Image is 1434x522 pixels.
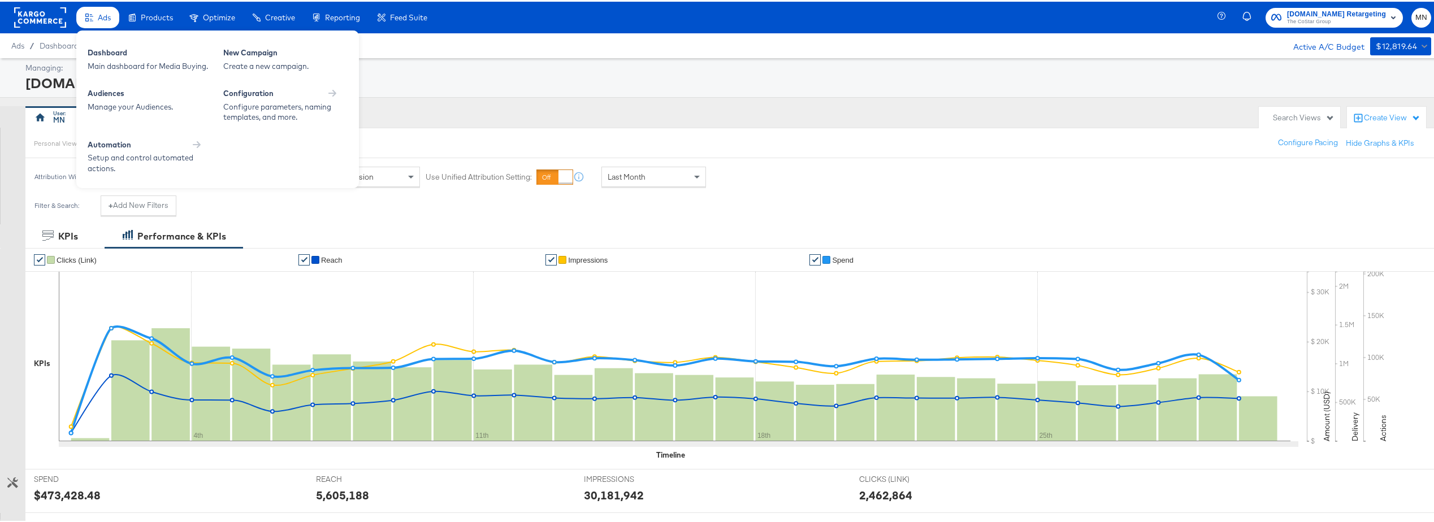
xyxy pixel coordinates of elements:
span: Ads [11,40,24,49]
span: Spend [832,254,854,263]
button: [DOMAIN_NAME] RetargetingThe CoStar Group [1266,6,1403,26]
span: The CoStar Group [1287,16,1386,25]
span: / [24,40,40,49]
div: MN [53,113,65,124]
div: Personal View Actions: [34,137,102,146]
div: Create View [1364,111,1420,122]
button: Hide Graphs & KPIs [1346,136,1414,147]
div: KPIs [34,356,50,367]
button: Configure Pacing [1270,131,1346,151]
span: Reach [321,254,343,263]
div: Performance & KPIs [137,228,226,241]
span: Products [141,11,173,20]
span: Reporting [325,11,360,20]
span: Feed Suite [390,11,427,20]
a: ✔ [545,253,557,264]
div: Active A/C Budget [1281,36,1364,53]
span: Optimize [203,11,235,20]
div: 30,181,942 [584,485,644,502]
div: Managing: [25,61,1428,72]
span: IMPRESSIONS [584,472,669,483]
span: Last Month [608,170,645,180]
span: Clicks (Link) [57,254,97,263]
span: MN [1416,10,1427,23]
div: Filter & Search: [34,200,80,208]
button: +Add New Filters [101,194,176,214]
span: SPEND [34,472,119,483]
span: Creative [265,11,295,20]
a: ✔ [34,253,45,264]
button: $12,819.64 [1370,36,1431,54]
div: 2,462,864 [859,485,912,502]
a: ✔ [298,253,310,264]
div: KPIs [58,228,78,241]
a: ✔ [809,253,821,264]
span: Impressions [568,254,608,263]
div: Timeline [656,448,685,459]
div: $473,428.48 [34,485,101,502]
div: [DOMAIN_NAME] Retargeting [25,72,1428,91]
span: CLICKS (LINK) [859,472,944,483]
strong: + [109,198,113,209]
div: $12,819.64 [1376,38,1417,52]
span: Ads [98,11,111,20]
text: Actions [1378,413,1388,440]
div: Attribution Window: [34,171,95,179]
span: [DOMAIN_NAME] Retargeting [1287,7,1386,19]
text: Amount (USD) [1322,390,1332,440]
a: Dashboard [40,40,79,49]
div: Search Views [1273,111,1335,121]
text: Delivery [1350,411,1360,440]
label: Use Unified Attribution Setting: [426,170,532,181]
span: REACH [316,472,401,483]
button: MN [1411,6,1431,26]
div: 5,605,188 [316,485,369,502]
